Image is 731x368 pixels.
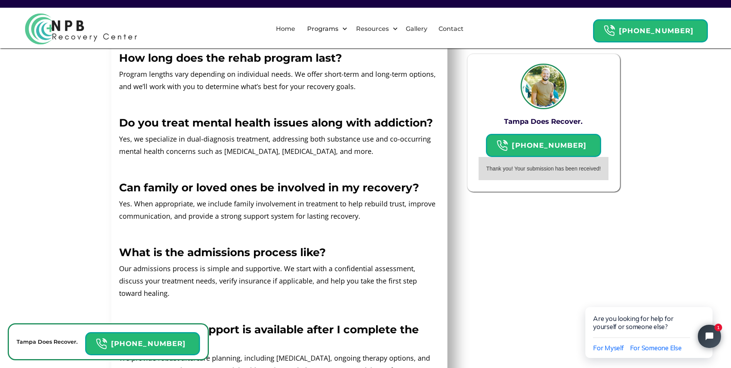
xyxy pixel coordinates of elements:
div: Resources [350,17,400,41]
div: Programs [301,17,350,41]
iframe: Tidio Chat [569,282,731,368]
div: Thank you! Your submission has been received! [486,165,601,172]
img: Header Calendar Icons [603,25,615,37]
a: Gallery [401,17,432,41]
p: Tampa Does Recover. [17,337,77,346]
img: Header Calendar Icons [496,140,508,152]
strong: [PHONE_NUMBER] [111,339,186,348]
div: Email Form success [479,157,608,180]
a: Home [271,17,300,41]
strong: [PHONE_NUMBER] [619,27,694,35]
p: Yes, we specialize in dual-diagnosis treatment, addressing both substance use and co-occurring me... [119,133,440,157]
p: ‍ [119,303,440,316]
h3: Do you treat mental health issues along with addiction? [119,116,440,129]
h3: Tampa Does Recover. [479,117,608,126]
a: Contact [434,17,468,41]
strong: [PHONE_NUMBER] [512,141,586,150]
p: Program lengths vary depending on individual needs. We offer short-term and long-term options, an... [119,68,440,93]
h3: What is the admissions process like? [119,246,440,258]
p: ‍ [119,226,440,238]
p: ‍ [119,96,440,109]
a: Header Calendar Icons[PHONE_NUMBER] [486,130,601,157]
div: Programs [305,24,340,34]
p: ‍ [119,161,440,174]
a: Header Calendar Icons[PHONE_NUMBER] [85,328,200,355]
p: Our admissions process is simple and supportive. We start with a confidential assessment, discuss... [119,262,440,299]
h3: Can family or loved ones be involved in my recovery? [119,181,440,194]
img: Header Calendar Icons [96,338,107,350]
div: Resources [354,24,391,34]
a: Header Calendar Icons[PHONE_NUMBER] [593,15,708,42]
h3: How long does the rehab program last? [119,52,440,64]
h3: What kind of support is available after I complete the program? [119,323,440,348]
p: Yes. When appropriate, we include family involvement in treatment to help rebuild trust, improve ... [119,198,440,222]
